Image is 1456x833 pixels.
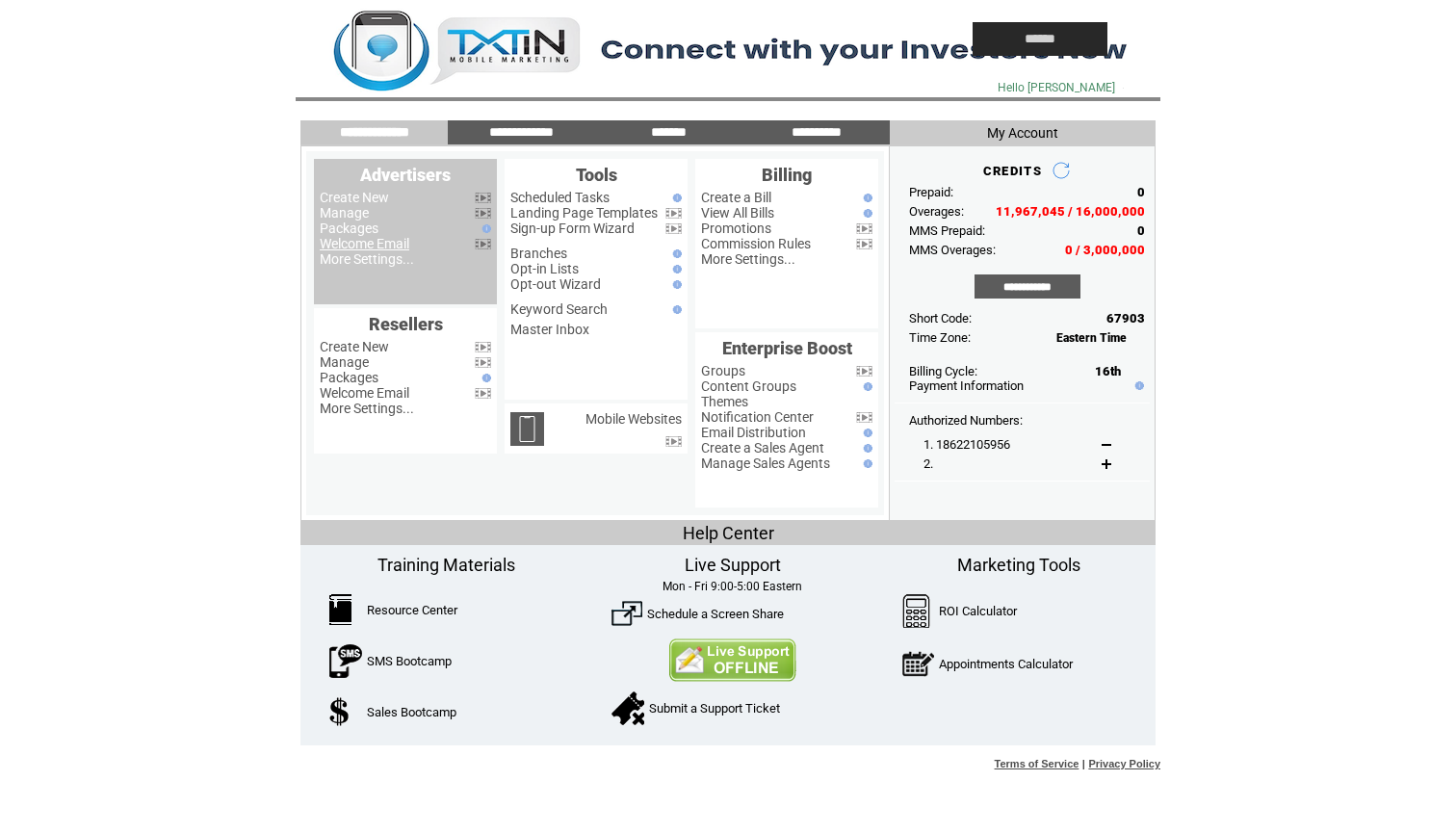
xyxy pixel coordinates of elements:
[611,691,644,725] img: SupportTicket.png
[1088,758,1160,769] a: Privacy Policy
[909,311,972,325] span: Short Code:
[510,412,544,446] img: mobile-websites.png
[909,413,1023,428] span: Authorized Numbers:
[909,243,996,257] span: MMS Overages:
[611,598,642,629] img: ScreenShare.png
[701,236,811,251] a: Commission Rules
[685,555,781,575] span: Live Support
[367,603,457,617] a: Resource Center
[1056,331,1127,345] span: Eastern Time
[859,382,872,391] img: help.gif
[475,208,491,219] img: video.png
[475,193,491,203] img: video.png
[320,221,378,236] a: Packages
[1137,185,1145,199] span: 0
[909,185,953,199] span: Prepaid:
[320,190,389,205] a: Create New
[510,205,658,221] a: Landing Page Templates
[856,412,872,423] img: video.png
[701,456,830,471] a: Manage Sales Agents
[987,125,1058,141] span: My Account
[902,647,934,681] img: AppointmentCalc.png
[701,205,774,221] a: View All Bills
[859,429,872,437] img: help.gif
[998,81,1115,94] span: Hello [PERSON_NAME]
[995,758,1079,769] a: Terms of Service
[665,208,682,219] img: video.png
[478,374,491,382] img: help.gif
[665,436,682,447] img: video.png
[510,301,608,317] a: Keyword Search
[683,523,774,543] span: Help Center
[320,251,414,267] a: More Settings...
[1131,381,1144,390] img: help.gif
[856,366,872,377] img: video.png
[859,459,872,468] img: help.gif
[957,555,1080,575] span: Marketing Tools
[510,322,589,337] a: Master Inbox
[475,388,491,399] img: video.png
[909,330,971,345] span: Time Zone:
[701,251,795,267] a: More Settings...
[576,165,617,185] span: Tools
[701,409,814,425] a: Notification Center
[668,249,682,258] img: help.gif
[668,305,682,314] img: help.gif
[668,638,796,682] img: Contact Us
[701,425,806,440] a: Email Distribution
[668,194,682,202] img: help.gif
[902,594,931,628] img: Calculator.png
[668,265,682,273] img: help.gif
[701,221,771,236] a: Promotions
[856,223,872,234] img: video.png
[859,209,872,218] img: help.gif
[923,437,1010,452] span: 1. 18622105956
[923,456,933,471] span: 2.
[856,239,872,249] img: video.png
[475,342,491,352] img: video.png
[320,236,409,251] a: Welcome Email
[320,370,378,385] a: Packages
[377,555,515,575] span: Training Materials
[996,204,1145,219] span: 11,967,045 / 16,000,000
[360,165,451,185] span: Advertisers
[320,339,389,354] a: Create New
[668,280,682,289] img: help.gif
[510,261,579,276] a: Opt-in Lists
[909,223,985,238] span: MMS Prepaid:
[320,205,369,221] a: Manage
[367,654,452,668] a: SMS Bootcamp
[510,276,601,292] a: Opt-out Wizard
[320,354,369,370] a: Manage
[909,364,977,378] span: Billing Cycle:
[647,607,784,621] a: Schedule a Screen Share
[510,221,635,236] a: Sign-up Form Wizard
[859,194,872,202] img: help.gif
[649,701,780,716] a: Submit a Support Ticket
[320,385,409,401] a: Welcome Email
[510,246,567,261] a: Branches
[909,204,964,219] span: Overages:
[983,164,1042,178] span: CREDITS
[665,223,682,234] img: video.png
[329,594,351,625] img: ResourceCenter.png
[1082,758,1085,769] span: |
[701,394,748,409] a: Themes
[701,440,824,456] a: Create a Sales Agent
[1106,311,1145,325] span: 67903
[478,224,491,233] img: help.gif
[1137,223,1145,238] span: 0
[1095,364,1121,378] span: 16th
[585,411,682,427] a: Mobile Websites
[329,697,351,726] img: SalesBootcamp.png
[939,657,1073,671] a: Appointments Calculator
[909,378,1024,393] a: Payment Information
[475,357,491,368] img: video.png
[701,363,745,378] a: Groups
[329,644,362,678] img: SMSBootcamp.png
[859,444,872,453] img: help.gif
[762,165,812,185] span: Billing
[722,338,852,358] span: Enterprise Boost
[367,705,456,719] a: Sales Bootcamp
[701,378,796,394] a: Content Groups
